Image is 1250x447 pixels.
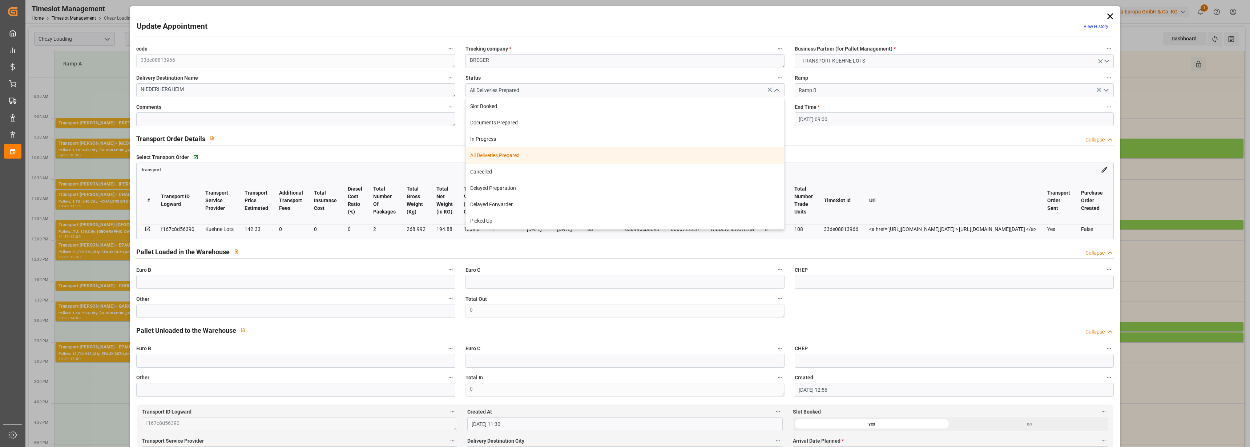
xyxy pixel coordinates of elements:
div: 1209.6 [464,225,481,234]
div: In Progress [466,131,784,147]
span: Transport ID Logward [142,408,191,416]
span: Created [795,374,813,382]
th: # [142,177,156,224]
span: Total Out [465,295,487,303]
th: Total Volume (in CDM) [458,177,487,224]
button: CHEP [1104,344,1114,353]
span: CHEP [795,345,808,352]
th: Total Gross Weight (Kg) [401,177,431,224]
span: CHEP [795,266,808,274]
span: Euro B [136,345,151,352]
div: 142.33 [245,225,268,234]
button: End Time * [1104,102,1114,112]
button: Other [446,373,455,382]
th: Slot Booked [1108,177,1137,224]
textarea: BREGER [465,54,785,68]
h2: Pallet Unloaded to the Warehouse [136,326,236,335]
button: Business Partner (for Pallet Management) * [1104,44,1114,53]
div: Yes [1047,225,1070,234]
span: Trucking company [465,45,511,53]
span: Transport Service Provider [142,437,204,445]
span: code [136,45,148,53]
button: Transport Service Provider [448,436,457,446]
button: Delivery Destination Name [446,73,455,83]
span: Created At [467,408,492,416]
div: Slot Booked [466,98,784,115]
div: Collapse [1085,249,1105,257]
button: Transport ID Logward [448,407,457,416]
span: Ramp [795,74,808,82]
input: Type to search/select [465,83,785,97]
div: 2 [373,225,396,234]
span: transport [142,167,161,172]
button: Created At [773,407,783,416]
span: End Time [795,103,820,111]
button: Status [775,73,785,83]
span: TRANSPORT KUEHNE LOTS [799,57,869,65]
span: Other [136,374,149,382]
span: Other [136,295,149,303]
th: Url [864,177,1042,224]
th: Total Net Weight (in KG) [431,177,458,224]
th: Transport ID Logward [156,177,200,224]
th: Total Insurance Cost [309,177,342,224]
button: CHEP [1104,265,1114,274]
textarea: 33de08813966 [136,54,455,68]
button: open menu [1100,85,1111,96]
div: Kuehne Lots [205,225,234,234]
textarea: 0 [465,383,785,397]
span: Euro B [136,266,151,274]
button: Total In [775,373,785,382]
button: close menu [771,85,782,96]
div: Delayed Forwarder [466,196,784,213]
div: Documents Prepared [466,115,784,131]
button: Euro B [446,344,455,353]
div: Collapse [1085,328,1105,336]
button: code [446,44,455,53]
button: View description [205,131,219,145]
input: DD-MM-YYYY HH:MM [795,383,1114,397]
div: Collapse [1085,136,1105,144]
input: DD-MM-YYYY HH:MM [467,417,783,431]
div: All Deliveries Prepared [466,147,784,164]
textarea: 0 [465,304,785,318]
span: Arrival Date Planned [793,437,844,445]
div: 194.88 [436,225,453,234]
button: Trucking company * [775,44,785,53]
button: open menu [795,54,1114,68]
button: View description [236,323,250,337]
button: Slot Booked [1099,407,1108,416]
div: Cancelled [466,164,784,180]
h2: Update Appointment [137,21,207,32]
div: 0 [348,225,362,234]
button: Total Out [775,294,785,303]
h2: Pallet Loaded in the Warehouse [136,247,230,257]
span: Business Partner (for Pallet Management) [795,45,896,53]
span: Delivery Destination Name [136,74,198,82]
th: Total Number Trade Units [789,177,818,224]
span: Euro C [465,345,480,352]
span: Select Transport Order [136,153,189,161]
input: Type to search/select [795,83,1114,97]
th: Total Number Of Packages [368,177,401,224]
div: 0 [314,225,337,234]
button: Ramp [1104,73,1114,83]
h2: Transport Order Details [136,134,205,144]
th: Purchase Order Created [1076,177,1108,224]
textarea: f167c8d56390 [142,417,457,431]
th: Additional Transport Fees [274,177,309,224]
input: DD-MM-YYYY HH:MM [795,112,1114,126]
button: Created [1104,373,1114,382]
textarea: NIEDERHERGHEIM [136,83,455,97]
button: Euro C [775,344,785,353]
button: Other [446,294,455,303]
div: False [1081,225,1103,234]
div: f167c8d56390 [161,225,194,234]
span: Status [465,74,481,82]
button: View description [230,244,243,258]
span: Euro C [465,266,480,274]
div: 268.992 [407,225,426,234]
button: Arrival Date Planned * [1099,436,1108,446]
div: 108 [794,225,813,234]
div: Picked Up [466,213,784,229]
